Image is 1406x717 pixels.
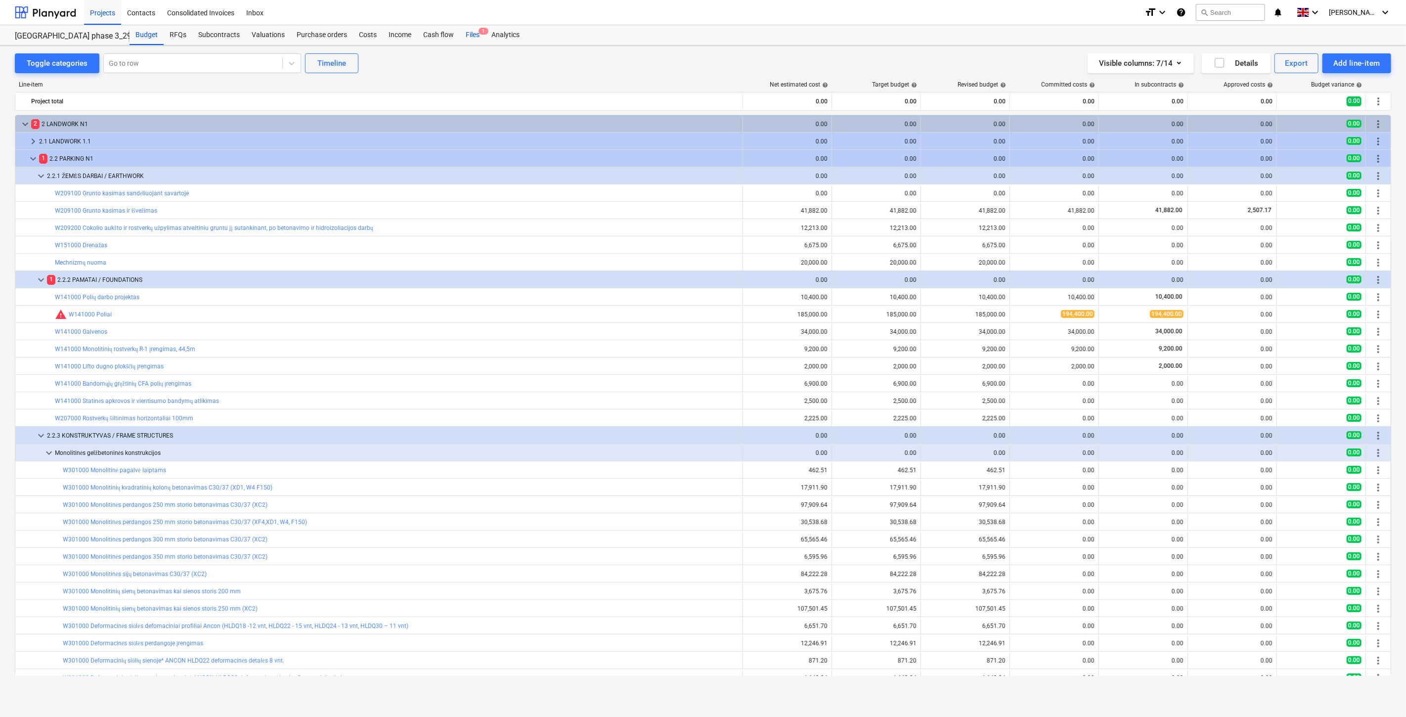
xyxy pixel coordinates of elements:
[925,173,1006,179] div: 0.00
[747,311,828,318] div: 185,000.00
[55,346,195,353] a: W141000 Monolitinių rostverkų R-1 įrengimas, 44,5m
[1347,397,1362,404] span: 0.00
[836,259,917,266] div: 20,000.00
[925,467,1006,474] div: 462.51
[1014,190,1095,197] div: 0.00
[47,275,55,284] span: 1
[15,81,744,88] div: Line-item
[353,25,383,45] div: Costs
[836,121,917,128] div: 0.00
[19,118,31,130] span: keyboard_arrow_down
[39,134,739,149] div: 2.1 LANDWORK 1.1
[35,170,47,182] span: keyboard_arrow_down
[747,398,828,404] div: 2,500.00
[1347,448,1362,456] span: 0.00
[1354,82,1362,88] span: help
[1309,6,1321,18] i: keyboard_arrow_down
[747,363,828,370] div: 2,000.00
[1103,173,1184,179] div: 0.00
[1014,380,1095,387] div: 0.00
[63,657,284,664] a: W301000 Deformacinių siūlių sienoje* ANCON HLDQ22 deformacinės detalės 8 vnt.
[925,346,1006,353] div: 9,200.00
[1372,585,1384,597] span: More actions
[55,380,191,387] a: W141000 Bandomųjų gręžtinių CFA polių įrengimas
[1014,259,1095,266] div: 0.00
[1372,499,1384,511] span: More actions
[1372,637,1384,649] span: More actions
[1154,293,1184,300] span: 10,400.00
[1372,516,1384,528] span: More actions
[1347,293,1362,301] span: 0.00
[925,363,1006,370] div: 2,000.00
[820,82,828,88] span: help
[1192,415,1273,422] div: 0.00
[1372,482,1384,493] span: More actions
[1285,57,1308,70] div: Export
[246,25,291,45] div: Valuations
[43,447,55,459] span: keyboard_arrow_down
[55,328,107,335] a: W141000 Galvenos
[925,242,1006,249] div: 6,675.00
[836,380,917,387] div: 6,900.00
[1372,309,1384,320] span: More actions
[1372,187,1384,199] span: More actions
[31,93,739,109] div: Project total
[1014,138,1095,145] div: 0.00
[1014,207,1095,214] div: 41,882.00
[63,484,272,491] a: W301000 Monolitinių kvadratinių kolonų betonavimas C30/37 (XD1, W4 F150)
[1347,258,1362,266] span: 0.00
[1372,620,1384,632] span: More actions
[836,398,917,404] div: 2,500.00
[69,311,112,318] a: W141000 Poliai
[925,93,1006,109] div: 0.00
[836,467,917,474] div: 462.51
[1103,121,1184,128] div: 0.00
[31,116,739,132] div: 2 LANDWORK N1
[747,93,828,109] div: 0.00
[383,25,417,45] a: Income
[747,155,828,162] div: 0.00
[1357,670,1406,717] iframe: Chat Widget
[460,25,485,45] div: Files
[747,224,828,231] div: 12,213.00
[1372,95,1384,107] span: More actions
[747,259,828,266] div: 20,000.00
[1372,447,1384,459] span: More actions
[747,380,828,387] div: 6,900.00
[1103,138,1184,145] div: 0.00
[747,242,828,249] div: 6,675.00
[1192,328,1273,335] div: 0.00
[1135,81,1184,88] div: In subcontracts
[1014,449,1095,456] div: 0.00
[1273,6,1283,18] i: notifications
[1372,464,1384,476] span: More actions
[925,484,1006,491] div: 17,911.90
[925,432,1006,439] div: 0.00
[1347,275,1362,283] span: 0.00
[35,274,47,286] span: keyboard_arrow_down
[836,224,917,231] div: 12,213.00
[836,190,917,197] div: 0.00
[1347,431,1362,439] span: 0.00
[1192,242,1273,249] div: 0.00
[1103,449,1184,456] div: 0.00
[1192,259,1273,266] div: 0.00
[925,294,1006,301] div: 10,400.00
[1192,467,1273,474] div: 0.00
[1014,121,1095,128] div: 0.00
[925,121,1006,128] div: 0.00
[164,25,192,45] a: RFQs
[479,28,488,35] span: 1
[747,190,828,197] div: 0.00
[1372,291,1384,303] span: More actions
[925,190,1006,197] div: 0.00
[485,25,526,45] div: Analytics
[1372,239,1384,251] span: More actions
[1372,412,1384,424] span: More actions
[1247,207,1273,214] span: 2,507.17
[55,242,107,249] a: W151000 Drenažas
[1154,328,1184,335] span: 34,000.00
[130,25,164,45] div: Budget
[39,151,739,167] div: 2.2 PARKING N1
[55,207,157,214] a: W209100 Grunto kasimas ir išvežimas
